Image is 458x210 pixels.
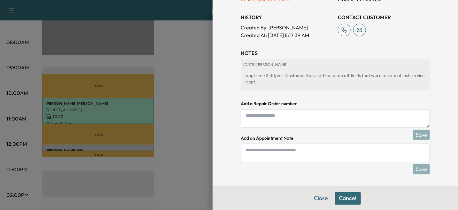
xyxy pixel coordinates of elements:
h4: Add a Repair Order number [241,100,430,107]
h4: Add an Appointment Note [241,135,430,141]
p: [DATE] | [PERSON_NAME] [243,62,427,67]
h3: NOTES [241,49,430,57]
p: Created By : [PERSON_NAME] [241,24,333,31]
button: Close [310,192,332,205]
h3: History [241,13,333,21]
div: appt time 2:30pm - Customer Service Trip to top off fluids that were missed at last service appt. [243,70,427,88]
h3: CONTACT CUSTOMER [338,13,430,21]
button: Cancel [335,192,361,205]
p: Created At : [DATE] 8:17:39 AM [241,31,333,39]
